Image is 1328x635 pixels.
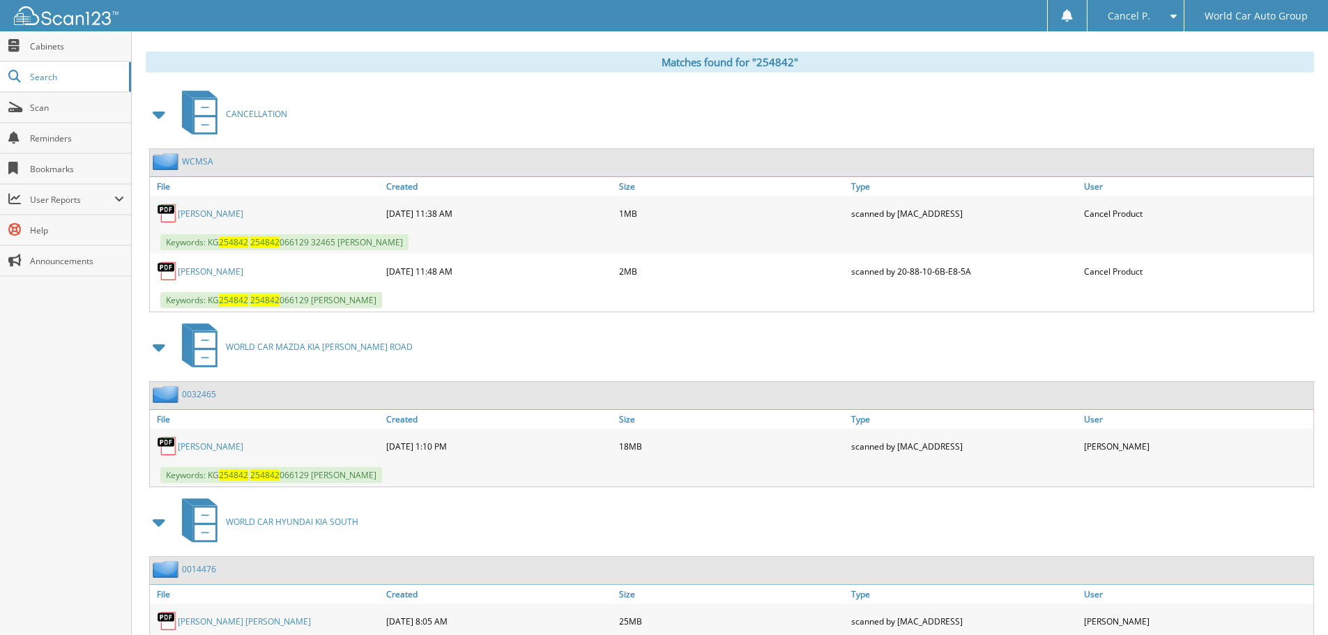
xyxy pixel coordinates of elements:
[1258,568,1328,635] iframe: Chat Widget
[160,292,382,308] span: Keywords: KG 066129 [PERSON_NAME]
[150,585,383,604] a: File
[219,469,248,481] span: 254842
[1108,12,1150,20] span: Cancel P.
[383,607,616,635] div: [DATE] 8:05 AM
[226,341,413,353] span: WORLD CAR MAZDA KIA [PERSON_NAME] ROAD
[182,155,213,167] a: WCMSA
[219,236,248,248] span: 254842
[30,102,124,114] span: Scan
[383,410,616,429] a: Created
[848,257,1081,285] div: scanned by 20-88-10-6B-E8-5A
[182,388,216,400] a: 0032465
[383,257,616,285] div: [DATE] 11:48 AM
[1205,12,1308,20] span: World Car Auto Group
[178,441,243,452] a: [PERSON_NAME]
[383,199,616,227] div: [DATE] 11:38 AM
[174,319,413,374] a: WORLD CAR MAZDA KIA [PERSON_NAME] ROAD
[150,410,383,429] a: File
[383,585,616,604] a: Created
[1081,432,1313,460] div: [PERSON_NAME]
[848,607,1081,635] div: scanned by [MAC_ADDRESS]
[30,71,122,83] span: Search
[30,40,124,52] span: Cabinets
[160,467,382,483] span: Keywords: KG 066129 [PERSON_NAME]
[383,177,616,196] a: Created
[616,177,848,196] a: Size
[250,469,280,481] span: 254842
[153,153,182,170] img: folder2.png
[616,607,848,635] div: 25MB
[250,294,280,306] span: 254842
[178,615,311,627] a: [PERSON_NAME] [PERSON_NAME]
[1081,410,1313,429] a: User
[174,86,287,141] a: CANCELLATION
[383,432,616,460] div: [DATE] 1:10 PM
[616,585,848,604] a: Size
[30,163,124,175] span: Bookmarks
[14,6,119,25] img: scan123-logo-white.svg
[848,432,1081,460] div: scanned by [MAC_ADDRESS]
[848,199,1081,227] div: scanned by [MAC_ADDRESS]
[30,224,124,236] span: Help
[226,108,287,120] span: CANCELLATION
[1081,199,1313,227] div: Cancel Product
[616,432,848,460] div: 18MB
[153,560,182,578] img: folder2.png
[150,177,383,196] a: File
[30,132,124,144] span: Reminders
[30,255,124,267] span: Announcements
[157,611,178,632] img: PDF.png
[157,436,178,457] img: PDF.png
[226,516,358,528] span: WORLD CAR HYUNDAI KIA SOUTH
[153,385,182,403] img: folder2.png
[616,410,848,429] a: Size
[146,52,1314,72] div: Matches found for "254842"
[848,585,1081,604] a: Type
[250,236,280,248] span: 254842
[178,208,243,220] a: [PERSON_NAME]
[1081,257,1313,285] div: Cancel Product
[848,177,1081,196] a: Type
[182,563,216,575] a: 0014476
[219,294,248,306] span: 254842
[616,257,848,285] div: 2MB
[1081,607,1313,635] div: [PERSON_NAME]
[174,494,358,549] a: WORLD CAR HYUNDAI KIA SOUTH
[157,261,178,282] img: PDF.png
[1081,177,1313,196] a: User
[157,203,178,224] img: PDF.png
[1081,585,1313,604] a: User
[160,234,409,250] span: Keywords: KG 066129 32465 [PERSON_NAME]
[848,410,1081,429] a: Type
[30,194,114,206] span: User Reports
[616,199,848,227] div: 1MB
[178,266,243,277] a: [PERSON_NAME]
